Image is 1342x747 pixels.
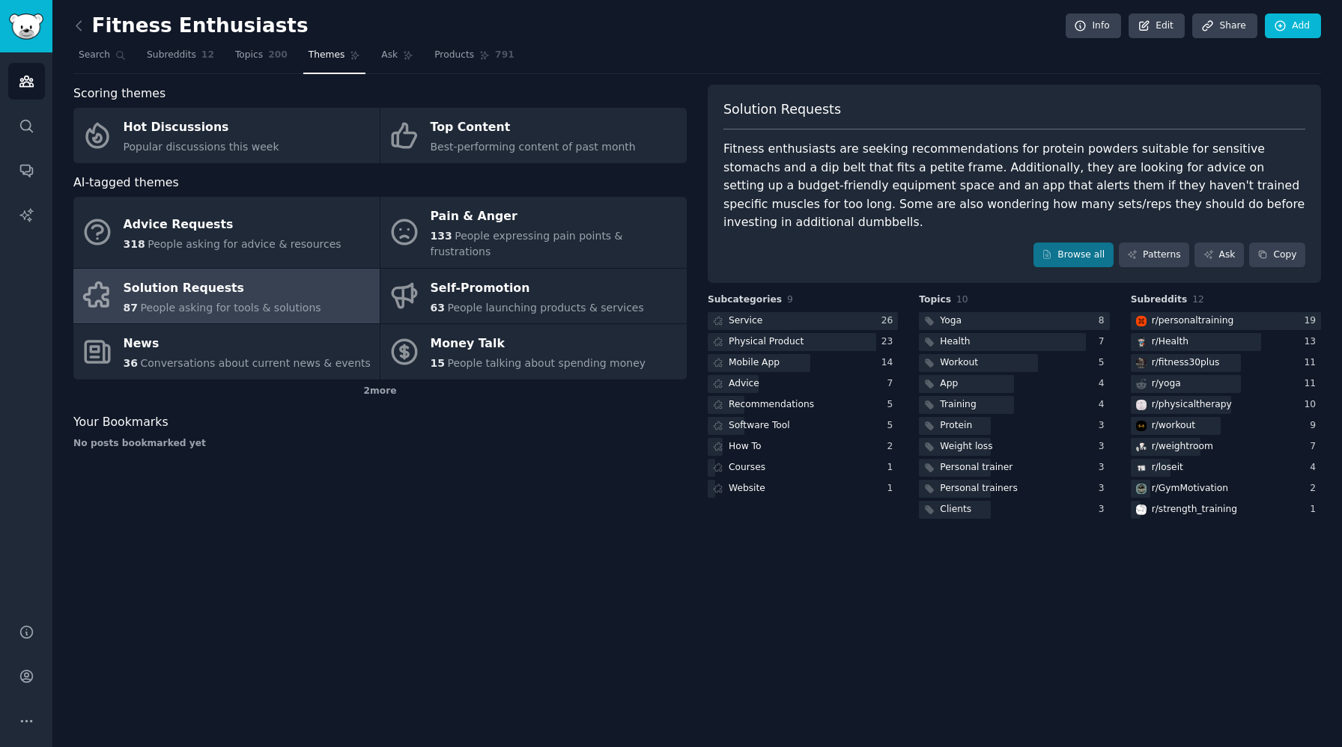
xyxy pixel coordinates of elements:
span: Solution Requests [723,100,841,119]
a: Products791 [429,43,519,74]
span: People expressing pain points & frustrations [431,230,623,257]
div: Personal trainers [940,482,1017,496]
div: No posts bookmarked yet [73,437,687,451]
span: AI-tagged themes [73,174,179,192]
a: Mobile App14 [708,354,898,373]
span: 87 [124,302,138,314]
a: Software Tool5 [708,417,898,436]
h2: Fitness Enthusiasts [73,14,309,38]
div: Money Talk [431,332,646,356]
a: Health7 [919,333,1109,352]
div: Courses [729,461,765,475]
div: 13 [1304,335,1321,349]
div: Recommendations [729,398,814,412]
a: Hot DiscussionsPopular discussions this week [73,108,380,163]
span: Subcategories [708,293,782,307]
span: 12 [1192,294,1204,305]
div: 4 [1310,461,1321,475]
div: 7 [1099,335,1110,349]
div: Personal trainer [940,461,1012,475]
span: People asking for tools & solutions [140,302,321,314]
div: 4 [1099,377,1110,391]
a: Subreddits12 [142,43,219,74]
a: Money Talk15People talking about spending money [380,324,687,379]
span: Topics [235,49,263,62]
div: 5 [887,398,899,412]
span: Your Bookmarks [73,413,168,432]
div: Physical Product [729,335,804,349]
div: 23 [881,335,899,349]
a: Solution Requests87People asking for tools & solutions [73,269,380,324]
div: Pain & Anger [431,205,679,229]
a: Recommendations5 [708,396,898,415]
a: Weight loss3 [919,438,1109,457]
span: 318 [124,238,145,250]
div: App [940,377,958,391]
div: Clients [940,503,971,516]
span: 63 [431,302,445,314]
img: Health [1136,337,1147,347]
div: r/ strength_training [1152,503,1237,516]
a: Edit [1129,13,1185,39]
div: 3 [1099,440,1110,454]
a: App4 [919,375,1109,394]
div: 3 [1099,503,1110,516]
a: Topics200 [230,43,293,74]
div: 7 [887,377,899,391]
img: personaltraining [1136,316,1147,326]
div: Workout [940,356,978,370]
div: 19 [1304,314,1321,328]
span: Popular discussions this week [124,141,279,153]
div: 8 [1099,314,1110,328]
span: People asking for advice & resources [148,238,341,250]
a: Ask [1194,243,1244,268]
div: 3 [1099,419,1110,433]
a: Ask [376,43,419,74]
img: GymMotivation [1136,484,1147,494]
span: Products [434,49,474,62]
span: 12 [201,49,214,62]
img: GummySearch logo [9,13,43,40]
span: 36 [124,357,138,369]
img: workout [1136,421,1147,431]
div: 4 [1099,398,1110,412]
a: Share [1192,13,1257,39]
a: workoutr/workout9 [1131,417,1321,436]
span: Best-performing content of past month [431,141,636,153]
div: Solution Requests [124,276,321,300]
span: Themes [309,49,345,62]
span: 10 [956,294,968,305]
div: 3 [1099,461,1110,475]
div: r/ Health [1152,335,1188,349]
div: 2 [1310,482,1321,496]
span: Subreddits [147,49,196,62]
div: Software Tool [729,419,790,433]
span: Search [79,49,110,62]
div: Protein [940,419,972,433]
a: Search [73,43,131,74]
a: Advice7 [708,375,898,394]
a: Training4 [919,396,1109,415]
a: GymMotivationr/GymMotivation2 [1131,480,1321,498]
div: Advice [729,377,759,391]
div: Website [729,482,765,496]
a: Top ContentBest-performing content of past month [380,108,687,163]
a: Self-Promotion63People launching products & services [380,269,687,324]
a: r/yoga11 [1131,375,1321,394]
img: strength_training [1136,504,1147,515]
span: 791 [495,49,514,62]
a: strength_trainingr/strength_training1 [1131,501,1321,519]
img: weightroom [1136,442,1147,452]
div: 5 [1099,356,1110,370]
img: physicaltherapy [1136,400,1147,410]
a: Healthr/Health13 [1131,333,1321,352]
div: r/ GymMotivation [1152,482,1228,496]
a: Website1 [708,480,898,498]
a: Personal trainer3 [919,459,1109,478]
div: Self-Promotion [431,276,644,300]
div: Training [940,398,976,412]
a: Personal trainers3 [919,480,1109,498]
div: 2 [887,440,899,454]
span: People talking about spending money [447,357,646,369]
a: Add [1265,13,1321,39]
